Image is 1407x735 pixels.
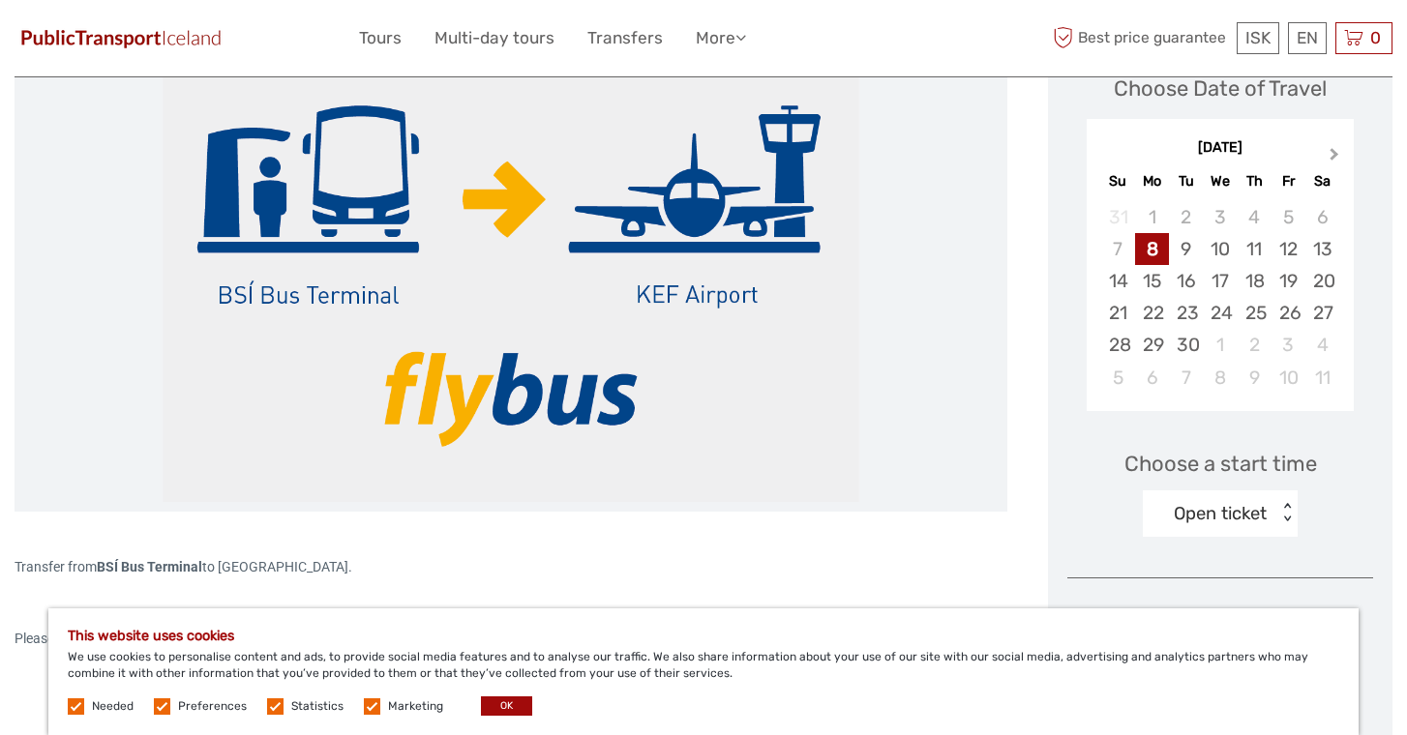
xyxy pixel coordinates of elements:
p: We're away right now. Please check back later! [27,34,219,49]
div: Choose Friday, October 10th, 2025 [1272,362,1305,394]
div: Su [1101,168,1135,194]
div: Choose Friday, September 26th, 2025 [1272,297,1305,329]
div: Choose Sunday, October 5th, 2025 [1101,362,1135,394]
div: Choose Wednesday, October 1st, 2025 [1203,329,1237,361]
div: Choose Date of Travel [1114,73,1327,103]
span: Please see the [15,631,100,646]
div: Choose Saturday, September 27th, 2025 [1305,297,1339,329]
div: Open ticket [1174,501,1267,526]
div: Choose Tuesday, October 7th, 2025 [1169,362,1203,394]
span: Best price guarantee [1048,22,1232,54]
button: Next Month [1321,143,1352,174]
div: We [1203,168,1237,194]
div: Choose Monday, September 22nd, 2025 [1135,297,1169,329]
div: Choose Wednesday, September 10th, 2025 [1203,233,1237,265]
div: Not available Sunday, August 31st, 2025 [1101,201,1135,233]
a: More [696,24,746,52]
span: ISK [1245,28,1271,47]
span: 0 [1367,28,1384,47]
div: Choose Monday, September 15th, 2025 [1135,265,1169,297]
div: Choose Tuesday, September 9th, 2025 [1169,233,1203,265]
img: 649-6460f36e-8799-4323-b450-83d04da7ab63_logo_small.jpg [15,24,227,52]
span: to [GEOGRAPHIC_DATA]. [202,559,352,574]
div: Choose Tuesday, September 16th, 2025 [1169,265,1203,297]
span: Transfer from [15,559,97,574]
a: Multi-day tours [434,24,554,52]
div: Tu [1169,168,1203,194]
div: Choose Saturday, October 4th, 2025 [1305,329,1339,361]
div: Choose Thursday, October 2nd, 2025 [1238,329,1272,361]
div: We use cookies to personalise content and ads, to provide social media features and to analyse ou... [48,608,1359,735]
div: Choose Friday, September 19th, 2025 [1272,265,1305,297]
div: Choose Thursday, October 9th, 2025 [1238,362,1272,394]
div: Mo [1135,168,1169,194]
div: Not available Friday, September 5th, 2025 [1272,201,1305,233]
div: Choose Saturday, October 11th, 2025 [1305,362,1339,394]
div: Not available Tuesday, September 2nd, 2025 [1169,201,1203,233]
div: Not available Sunday, September 7th, 2025 [1101,233,1135,265]
div: Th [1238,168,1272,194]
a: Transfers [587,24,663,52]
div: Sa [1305,168,1339,194]
div: Choose Thursday, September 18th, 2025 [1238,265,1272,297]
div: Choose Sunday, September 28th, 2025 [1101,329,1135,361]
div: Choose Tuesday, September 23rd, 2025 [1169,297,1203,329]
div: Not available Saturday, September 6th, 2025 [1305,201,1339,233]
div: Not available Monday, September 1st, 2025 [1135,201,1169,233]
div: Choose Monday, September 29th, 2025 [1135,329,1169,361]
div: < > [1279,503,1296,523]
span: Choose a start time [1124,449,1317,479]
div: Choose Friday, September 12th, 2025 [1272,233,1305,265]
div: Choose Thursday, September 25th, 2025 [1238,297,1272,329]
label: Marketing [388,698,443,715]
img: f132771860c94bc58fa8925087f47f6f_main_slider.png [163,38,859,502]
div: Choose Monday, October 6th, 2025 [1135,362,1169,394]
div: Fr [1272,168,1305,194]
div: month 2025-09 [1093,201,1347,394]
div: Choose Wednesday, September 17th, 2025 [1203,265,1237,297]
h5: This website uses cookies [68,628,1339,644]
div: Choose Monday, September 8th, 2025 [1135,233,1169,265]
div: Choose Saturday, September 13th, 2025 [1305,233,1339,265]
label: Preferences [178,698,247,715]
div: Choose Sunday, September 14th, 2025 [1101,265,1135,297]
div: Choose Wednesday, October 8th, 2025 [1203,362,1237,394]
div: Not available Wednesday, September 3rd, 2025 [1203,201,1237,233]
span: BSÍ Bus Terminal [97,559,202,574]
div: Choose Sunday, September 21st, 2025 [1101,297,1135,329]
a: Tours [359,24,402,52]
div: Choose Thursday, September 11th, 2025 [1238,233,1272,265]
button: Open LiveChat chat widget [223,30,246,53]
div: Choose Friday, October 3rd, 2025 [1272,329,1305,361]
label: Needed [92,698,134,715]
div: [DATE] [1087,138,1354,159]
div: EN [1288,22,1327,54]
button: OK [481,696,532,716]
div: Choose Tuesday, September 30th, 2025 [1169,329,1203,361]
div: Not available Thursday, September 4th, 2025 [1238,201,1272,233]
div: Choose Saturday, September 20th, 2025 [1305,265,1339,297]
div: Choose Wednesday, September 24th, 2025 [1203,297,1237,329]
label: Statistics [291,698,344,715]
